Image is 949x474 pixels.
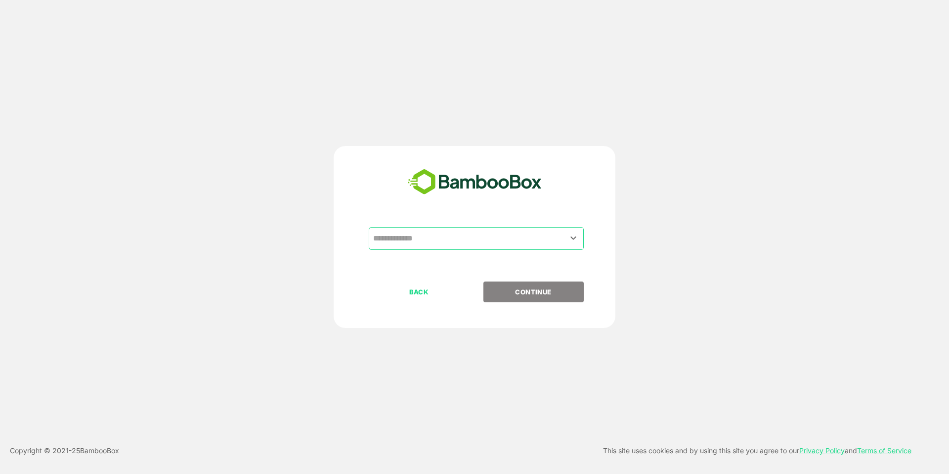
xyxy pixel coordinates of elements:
p: CONTINUE [484,286,583,297]
img: bamboobox [402,166,547,198]
a: Privacy Policy [799,446,845,455]
button: BACK [369,282,469,302]
p: This site uses cookies and by using this site you agree to our and [603,445,911,457]
button: Open [567,232,580,245]
button: CONTINUE [483,282,584,302]
a: Terms of Service [857,446,911,455]
p: BACK [370,286,469,297]
p: Copyright © 2021- 25 BambooBox [10,445,119,457]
